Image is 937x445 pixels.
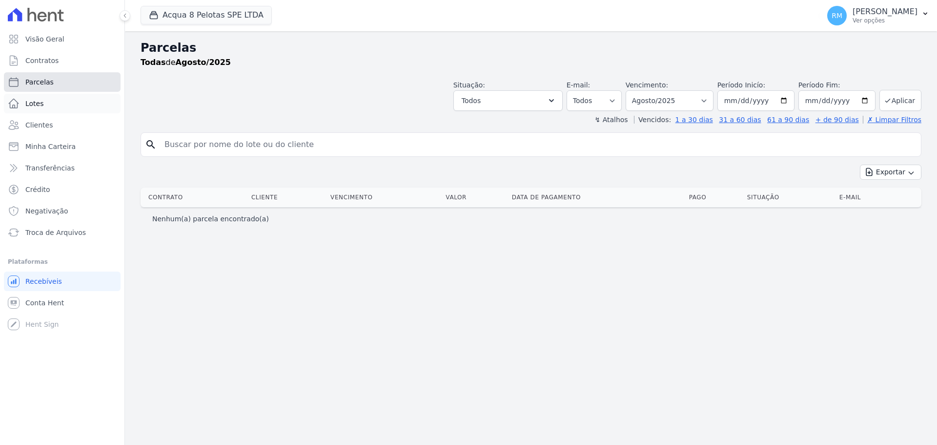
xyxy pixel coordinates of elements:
[675,116,713,124] a: 1 a 30 dias
[25,99,44,108] span: Lotes
[719,116,761,124] a: 31 a 60 dias
[141,188,247,207] th: Contrato
[835,188,903,207] th: E-mail
[4,158,121,178] a: Transferências
[717,81,765,89] label: Período Inicío:
[25,120,53,130] span: Clientes
[815,116,859,124] a: + de 90 dias
[25,77,54,87] span: Parcelas
[25,298,64,308] span: Conta Hent
[141,57,231,68] p: de
[4,293,121,313] a: Conta Hent
[25,276,62,286] span: Recebíveis
[4,94,121,113] a: Lotes
[8,256,117,268] div: Plataformas
[798,80,876,90] label: Período Fim:
[25,142,76,151] span: Minha Carteira
[767,116,809,124] a: 61 a 90 dias
[152,214,269,224] p: Nenhum(a) parcela encontrado(a)
[4,201,121,221] a: Negativação
[832,12,842,19] span: RM
[508,188,685,207] th: Data de Pagamento
[159,135,917,154] input: Buscar por nome do lote ou do cliente
[25,228,86,237] span: Troca de Arquivos
[743,188,835,207] th: Situação
[819,2,937,29] button: RM [PERSON_NAME] Ver opções
[567,81,591,89] label: E-mail:
[4,180,121,199] a: Crédito
[4,51,121,70] a: Contratos
[453,90,563,111] button: Todos
[4,223,121,242] a: Troca de Arquivos
[25,163,75,173] span: Transferências
[863,116,921,124] a: ✗ Limpar Filtros
[145,139,157,150] i: search
[626,81,668,89] label: Vencimento:
[442,188,508,207] th: Valor
[860,165,921,180] button: Exportar
[4,72,121,92] a: Parcelas
[634,116,671,124] label: Vencidos:
[25,34,64,44] span: Visão Geral
[4,272,121,291] a: Recebíveis
[853,7,917,17] p: [PERSON_NAME]
[453,81,485,89] label: Situação:
[4,137,121,156] a: Minha Carteira
[247,188,326,207] th: Cliente
[4,29,121,49] a: Visão Geral
[853,17,917,24] p: Ver opções
[176,58,231,67] strong: Agosto/2025
[4,115,121,135] a: Clientes
[326,188,442,207] th: Vencimento
[141,58,166,67] strong: Todas
[594,116,628,124] label: ↯ Atalhos
[141,6,272,24] button: Acqua 8 Pelotas SPE LTDA
[25,56,59,65] span: Contratos
[25,185,50,194] span: Crédito
[141,39,921,57] h2: Parcelas
[25,206,68,216] span: Negativação
[685,188,743,207] th: Pago
[462,95,481,106] span: Todos
[879,90,921,111] button: Aplicar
